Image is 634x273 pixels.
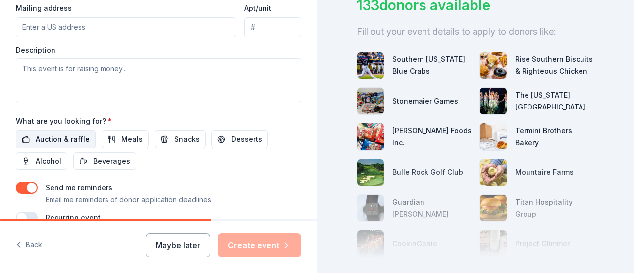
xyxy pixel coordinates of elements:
[73,152,136,170] button: Beverages
[515,89,594,113] div: The [US_STATE][GEOGRAPHIC_DATA]
[46,213,101,221] label: Recurring event
[211,130,268,148] button: Desserts
[36,155,61,167] span: Alcohol
[515,125,594,149] div: Termini Brothers Bakery
[16,45,55,55] label: Description
[392,95,458,107] div: Stonemaier Games
[480,52,507,79] img: photo for Rise Southern Biscuits & Righteous Chicken
[480,88,507,114] img: photo for The Maryland Theatre
[102,130,149,148] button: Meals
[16,130,96,148] button: Auction & raffle
[155,130,206,148] button: Snacks
[16,152,67,170] button: Alcohol
[36,133,90,145] span: Auction & raffle
[357,88,384,114] img: photo for Stonemaier Games
[357,123,384,150] img: photo for Herr Foods Inc.
[231,133,262,145] span: Desserts
[392,54,472,77] div: Southern [US_STATE] Blue Crabs
[16,3,72,13] label: Mailing address
[16,235,42,256] button: Back
[121,133,143,145] span: Meals
[515,54,594,77] div: Rise Southern Biscuits & Righteous Chicken
[244,3,271,13] label: Apt/unit
[46,194,211,206] p: Email me reminders of donor application deadlines
[16,17,236,37] input: Enter a US address
[244,17,301,37] input: #
[357,24,594,40] div: Fill out your event details to apply to donors like:
[146,233,210,257] button: Maybe later
[16,116,112,126] label: What are you looking for?
[174,133,200,145] span: Snacks
[480,123,507,150] img: photo for Termini Brothers Bakery
[357,52,384,79] img: photo for Southern Maryland Blue Crabs
[93,155,130,167] span: Beverages
[46,183,112,192] label: Send me reminders
[392,125,472,149] div: [PERSON_NAME] Foods Inc.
